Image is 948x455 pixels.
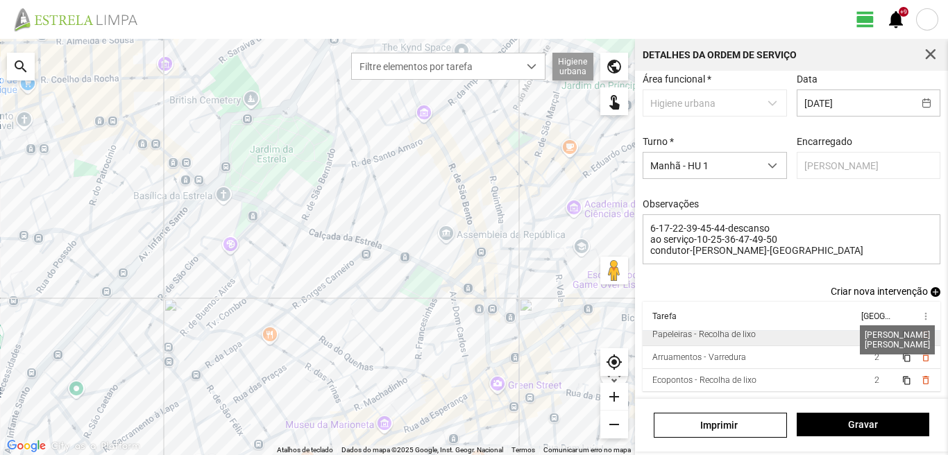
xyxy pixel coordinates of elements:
[920,352,931,363] button: delete_outline
[831,286,928,297] span: Criar nova intervenção
[902,352,913,363] button: content_copy
[861,311,890,321] div: [GEOGRAPHIC_DATA]
[341,446,503,454] span: Dados do mapa ©2025 Google, Inst. Geogr. Nacional
[3,437,49,455] a: Abrir esta área no Google Maps (abre uma nova janela)
[874,375,879,385] span: 2
[643,50,797,60] div: Detalhes da Ordem de Serviço
[643,74,711,85] label: Área funcional *
[600,348,628,376] div: my_location
[652,352,746,362] div: Arruamentos - Varredura
[10,7,153,32] img: file
[902,375,913,386] button: content_copy
[654,413,786,438] a: Imprimir
[552,53,593,80] div: Higiene urbana
[759,153,786,178] div: dropdown trigger
[277,445,333,455] button: Atalhos de teclado
[920,375,931,386] button: delete_outline
[643,136,674,147] label: Turno *
[902,353,911,362] span: content_copy
[797,413,929,436] button: Gravar
[797,74,818,85] label: Data
[652,311,677,321] div: Tarefa
[600,257,628,284] button: Arraste o Pegman para o mapa para abrir o Street View
[511,446,535,454] a: Termos (abre num novo separador)
[600,411,628,438] div: remove
[899,7,908,17] div: +9
[855,9,876,30] span: view_day
[7,53,35,80] div: search
[543,446,631,454] a: Comunicar um erro no mapa
[3,437,49,455] img: Google
[352,53,518,79] span: Filtre elementos por tarefa
[902,376,911,385] span: content_copy
[600,383,628,411] div: add
[920,311,931,322] span: more_vert
[652,375,756,385] div: Ecopontos - Recolha de lixo
[804,419,922,430] span: Gravar
[600,87,628,115] div: touch_app
[886,9,906,30] span: notifications
[643,198,699,209] label: Observações
[860,325,935,354] div: [PERSON_NAME] [PERSON_NAME]
[874,352,879,362] span: 2
[643,153,759,178] span: Manhã - HU 1
[600,53,628,80] div: public
[797,136,852,147] label: Encarregado
[518,53,545,79] div: dropdown trigger
[652,329,756,339] div: Papeleiras - Recolha de lixo
[931,287,940,297] span: add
